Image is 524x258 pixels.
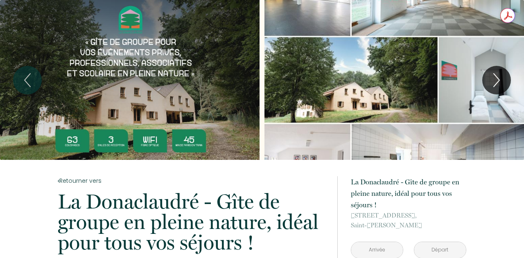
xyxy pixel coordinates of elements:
[351,242,403,258] input: Arrivée
[351,211,466,230] p: Saint-[PERSON_NAME]
[13,66,42,94] button: Previous
[482,66,511,94] button: Next
[351,211,466,220] span: [STREET_ADDRESS],
[58,191,326,253] p: La Donaclaudré - Gîte de groupe en pleine nature, idéal pour tous vos séjours !
[351,176,466,211] p: La Donaclaudré - Gîte de groupe en pleine nature, idéal pour tous vos séjours !
[414,242,466,258] input: Départ
[58,176,326,185] a: Retourner vers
